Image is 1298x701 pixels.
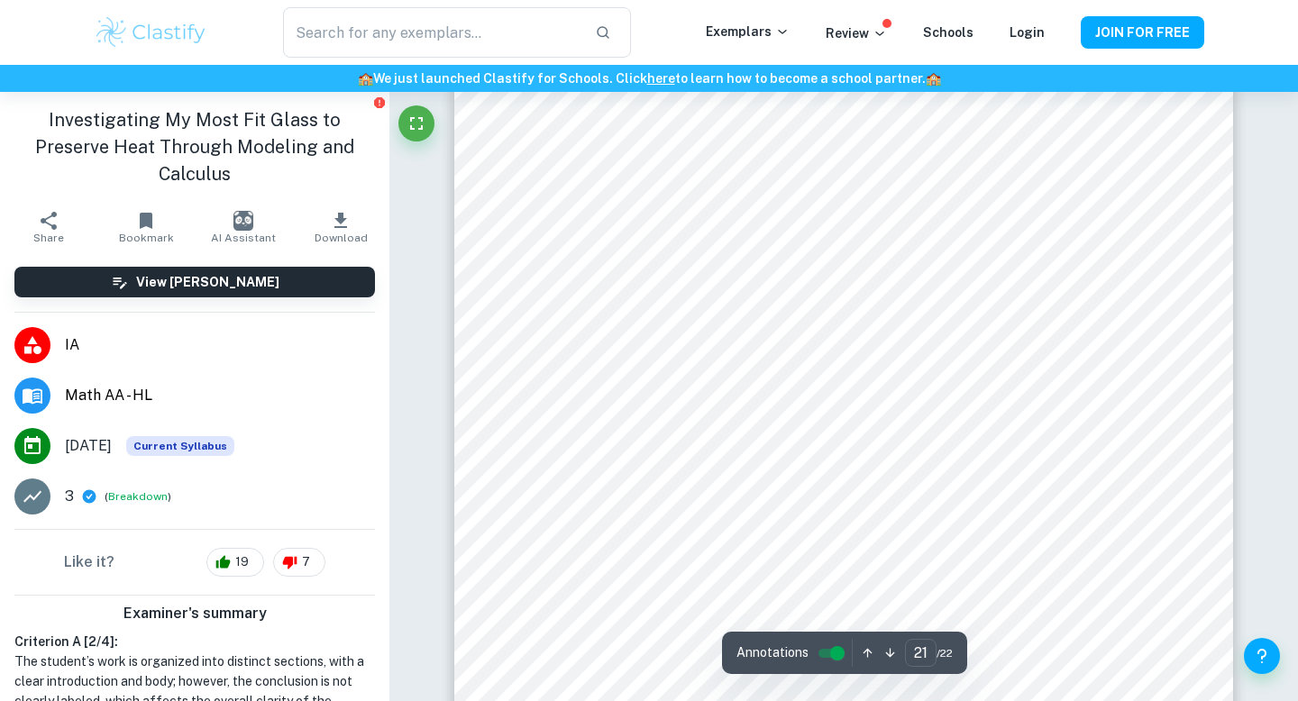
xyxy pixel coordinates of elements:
[64,551,114,573] h6: Like it?
[65,435,112,457] span: [DATE]
[273,548,325,577] div: 7
[119,232,174,244] span: Bookmark
[1081,16,1204,49] button: JOIN FOR FREE
[14,632,375,651] h6: Criterion A [ 2 / 4 ]:
[926,71,941,86] span: 🏫
[736,643,809,662] span: Annotations
[14,106,375,187] h1: Investigating My Most Fit Glass to Preserve Heat Through Modeling and Calculus
[136,272,279,292] h6: View [PERSON_NAME]
[108,488,168,505] button: Breakdown
[826,23,887,43] p: Review
[7,603,382,624] h6: Examiner's summary
[315,232,368,244] span: Download
[33,232,64,244] span: Share
[225,553,259,571] span: 19
[1010,25,1045,40] a: Login
[126,436,234,456] span: Current Syllabus
[206,548,264,577] div: 19
[372,96,386,109] button: Report issue
[706,22,790,41] p: Exemplars
[14,267,375,297] button: View [PERSON_NAME]
[4,68,1294,88] h6: We just launched Clastify for Schools. Click to learn how to become a school partner.
[65,385,375,406] span: Math AA - HL
[65,486,74,507] p: 3
[937,645,953,661] span: / 22
[105,488,171,505] span: ( )
[292,202,389,252] button: Download
[211,232,276,244] span: AI Assistant
[97,202,195,252] button: Bookmark
[398,105,434,141] button: Fullscreen
[1244,638,1280,674] button: Help and Feedback
[195,202,292,252] button: AI Assistant
[233,211,253,231] img: AI Assistant
[647,71,675,86] a: here
[283,7,580,58] input: Search for any exemplars...
[292,553,320,571] span: 7
[65,334,375,356] span: IA
[126,436,234,456] div: This exemplar is based on the current syllabus. Feel free to refer to it for inspiration/ideas wh...
[94,14,208,50] img: Clastify logo
[923,25,973,40] a: Schools
[358,71,373,86] span: 🏫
